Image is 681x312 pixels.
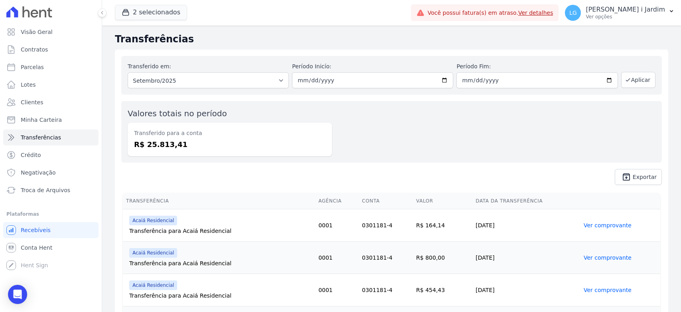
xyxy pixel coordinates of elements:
[3,59,99,75] a: Parcelas
[621,72,655,88] button: Aplicar
[129,259,312,267] div: Transferência para Acaiá Residencial
[359,274,413,306] td: 0301181-4
[134,139,326,150] dd: R$ 25.813,41
[359,193,413,209] th: Conta
[21,169,56,177] span: Negativação
[129,227,312,235] div: Transferência para Acaiá Residencial
[21,186,70,194] span: Troca de Arquivos
[3,240,99,256] a: Conta Hent
[115,5,187,20] button: 2 selecionados
[359,242,413,274] td: 0301181-4
[586,14,665,20] p: Ver opções
[315,209,359,242] td: 0001
[21,226,51,234] span: Recebíveis
[8,285,27,304] div: Open Intercom Messenger
[3,129,99,145] a: Transferências
[6,209,95,219] div: Plataformas
[128,63,171,70] label: Transferido em:
[584,254,632,261] a: Ver comprovante
[3,182,99,198] a: Troca de Arquivos
[472,209,580,242] td: [DATE]
[615,169,662,185] a: unarchive Exportar
[472,193,580,209] th: Data da Transferência
[559,2,681,24] button: LG [PERSON_NAME] i Jardim Ver opções
[21,133,61,141] span: Transferências
[3,77,99,93] a: Lotes
[3,42,99,58] a: Contratos
[586,6,665,14] p: [PERSON_NAME] i Jardim
[472,242,580,274] td: [DATE]
[21,28,53,36] span: Visão Geral
[21,116,62,124] span: Minha Carteira
[21,63,44,71] span: Parcelas
[129,216,177,225] span: Acaiá Residencial
[3,24,99,40] a: Visão Geral
[21,81,36,89] span: Lotes
[21,151,41,159] span: Crédito
[134,129,326,137] dt: Transferido para a conta
[129,280,177,290] span: Acaiá Residencial
[3,112,99,128] a: Minha Carteira
[413,209,472,242] td: R$ 164,14
[584,287,632,293] a: Ver comprovante
[21,98,43,106] span: Clientes
[413,242,472,274] td: R$ 800,00
[584,222,632,229] a: Ver comprovante
[3,94,99,110] a: Clientes
[21,244,52,252] span: Conta Hent
[413,193,472,209] th: Valor
[472,274,580,306] td: [DATE]
[21,46,48,54] span: Contratos
[128,109,227,118] label: Valores totais no período
[129,292,312,300] div: Transferência para Acaiá Residencial
[518,10,553,16] a: Ver detalhes
[456,62,618,71] label: Período Fim:
[569,10,577,16] span: LG
[315,274,359,306] td: 0001
[3,165,99,181] a: Negativação
[3,222,99,238] a: Recebíveis
[292,62,453,71] label: Período Inicío:
[129,248,177,258] span: Acaiá Residencial
[428,9,553,17] span: Você possui fatura(s) em atraso.
[359,209,413,242] td: 0301181-4
[123,193,315,209] th: Transferência
[633,175,657,179] span: Exportar
[115,32,668,46] h2: Transferências
[413,274,472,306] td: R$ 454,43
[622,172,631,182] i: unarchive
[315,242,359,274] td: 0001
[3,147,99,163] a: Crédito
[315,193,359,209] th: Agência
